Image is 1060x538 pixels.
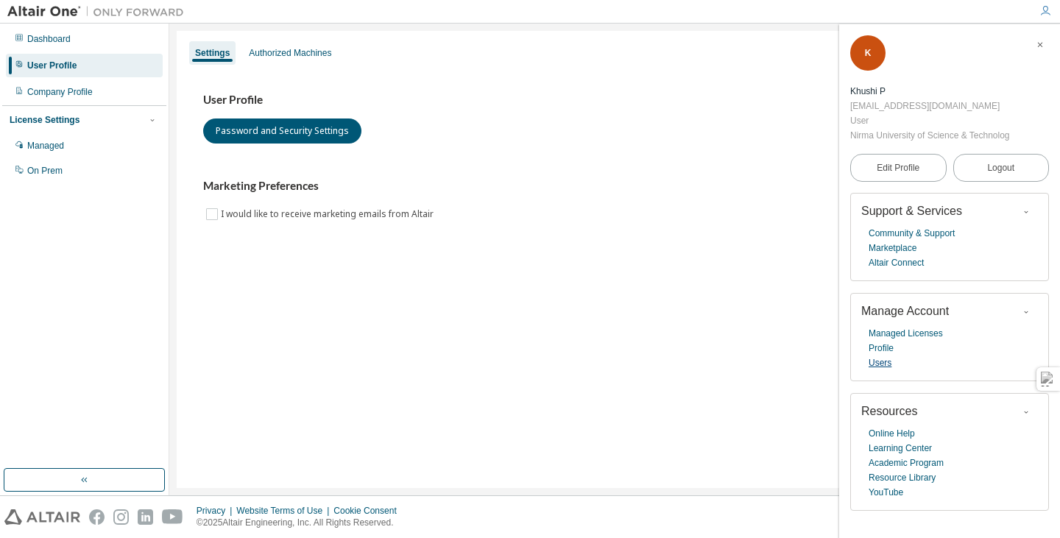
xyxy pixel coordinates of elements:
a: Community & Support [869,226,955,241]
div: User Profile [27,60,77,71]
p: © 2025 Altair Engineering, Inc. All Rights Reserved. [197,517,406,529]
a: Learning Center [869,441,932,456]
div: Website Terms of Use [236,505,333,517]
div: Company Profile [27,86,93,98]
h3: User Profile [203,93,1026,107]
label: I would like to receive marketing emails from Altair [221,205,437,223]
a: Online Help [869,426,915,441]
img: youtube.svg [162,509,183,525]
div: [EMAIL_ADDRESS][DOMAIN_NAME] [850,99,1009,113]
img: altair_logo.svg [4,509,80,525]
div: Cookie Consent [333,505,405,517]
img: Altair One [7,4,191,19]
a: Profile [869,341,894,355]
a: Users [869,355,891,370]
a: Resource Library [869,470,936,485]
span: Support & Services [861,205,962,217]
span: Logout [987,160,1014,175]
span: Edit Profile [877,162,919,174]
h3: Marketing Preferences [203,179,1026,194]
div: Privacy [197,505,236,517]
img: linkedin.svg [138,509,153,525]
div: Managed [27,140,64,152]
a: Academic Program [869,456,944,470]
a: Edit Profile [850,154,947,182]
div: User [850,113,1009,128]
button: Password and Security Settings [203,118,361,144]
div: License Settings [10,114,79,126]
div: Authorized Machines [249,47,331,59]
a: Marketplace [869,241,916,255]
a: Managed Licenses [869,326,943,341]
div: Dashboard [27,33,71,45]
span: Manage Account [861,305,949,317]
span: Resources [861,405,917,417]
div: Settings [195,47,230,59]
img: facebook.svg [89,509,105,525]
a: Altair Connect [869,255,924,270]
div: Nirma University of Science & Technology [850,128,1009,143]
img: instagram.svg [113,509,129,525]
div: On Prem [27,165,63,177]
button: Logout [953,154,1050,182]
a: YouTube [869,485,903,500]
span: K [865,48,872,58]
div: Khushi P [850,84,1009,99]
